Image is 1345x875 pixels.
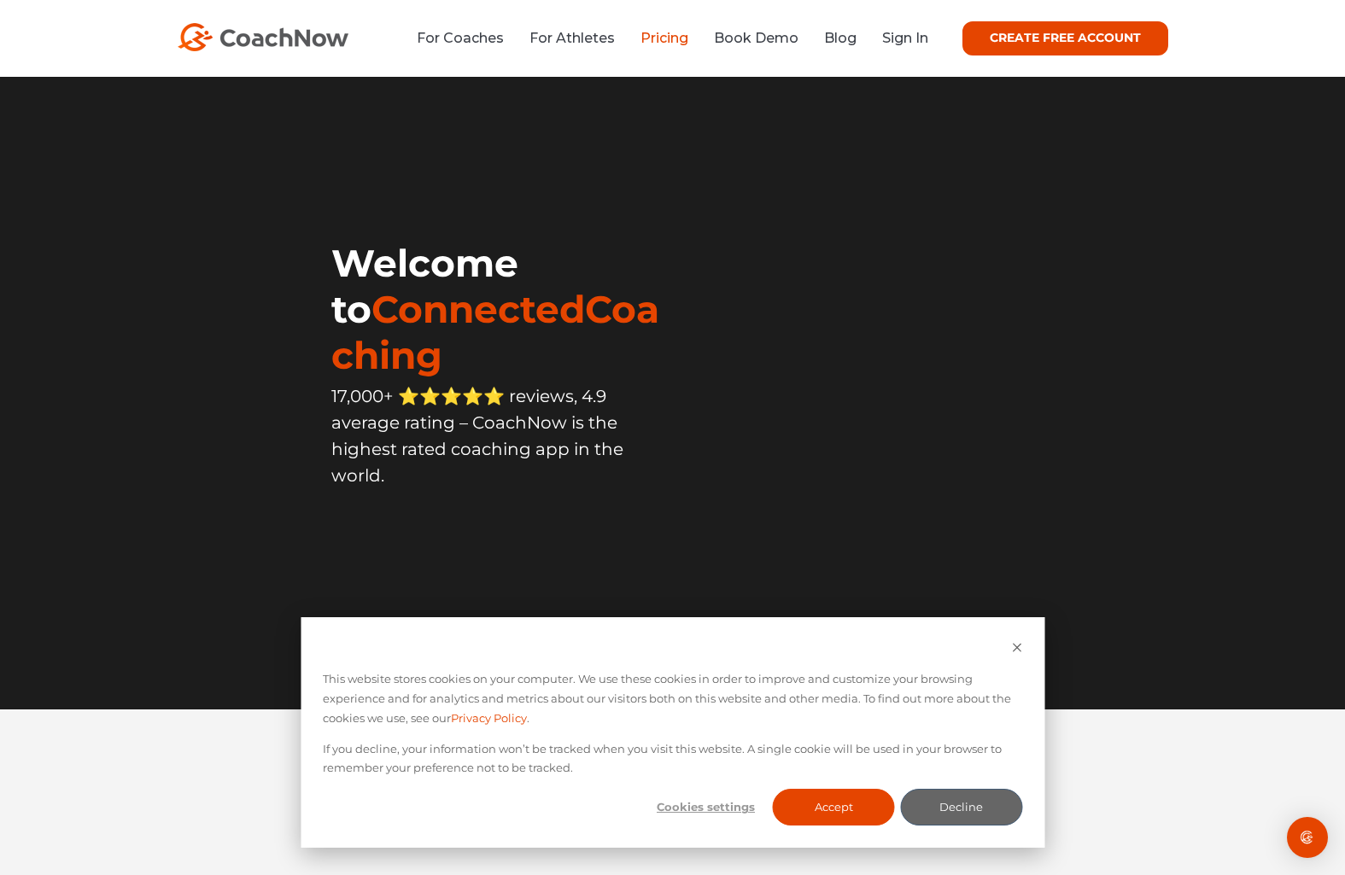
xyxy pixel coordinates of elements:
a: Pricing [640,30,688,46]
a: Sign In [882,30,928,46]
button: Decline [900,789,1022,825]
p: This website stores cookies on your computer. We use these cookies in order to improve and custom... [323,669,1022,727]
button: Dismiss cookie banner [1011,639,1022,659]
iframe: Embedded CTA [331,526,672,577]
span: ConnectedCoaching [331,286,659,378]
a: For Coaches [417,30,504,46]
a: Book Demo [714,30,798,46]
div: Cookie banner [301,617,1044,848]
a: Blog [824,30,857,46]
div: Open Intercom Messenger [1287,817,1328,858]
a: CREATE FREE ACCOUNT [962,21,1168,55]
button: Accept [773,789,895,825]
a: For Athletes [529,30,615,46]
a: Privacy Policy [451,709,527,728]
p: If you decline, your information won’t be tracked when you visit this website. A single cookie wi... [323,739,1022,779]
span: 17,000+ ⭐️⭐️⭐️⭐️⭐️ reviews, 4.9 average rating – CoachNow is the highest rated coaching app in th... [331,386,623,486]
img: CoachNow Logo [178,23,348,51]
button: Cookies settings [645,789,767,825]
h1: Welcome to [331,240,672,378]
